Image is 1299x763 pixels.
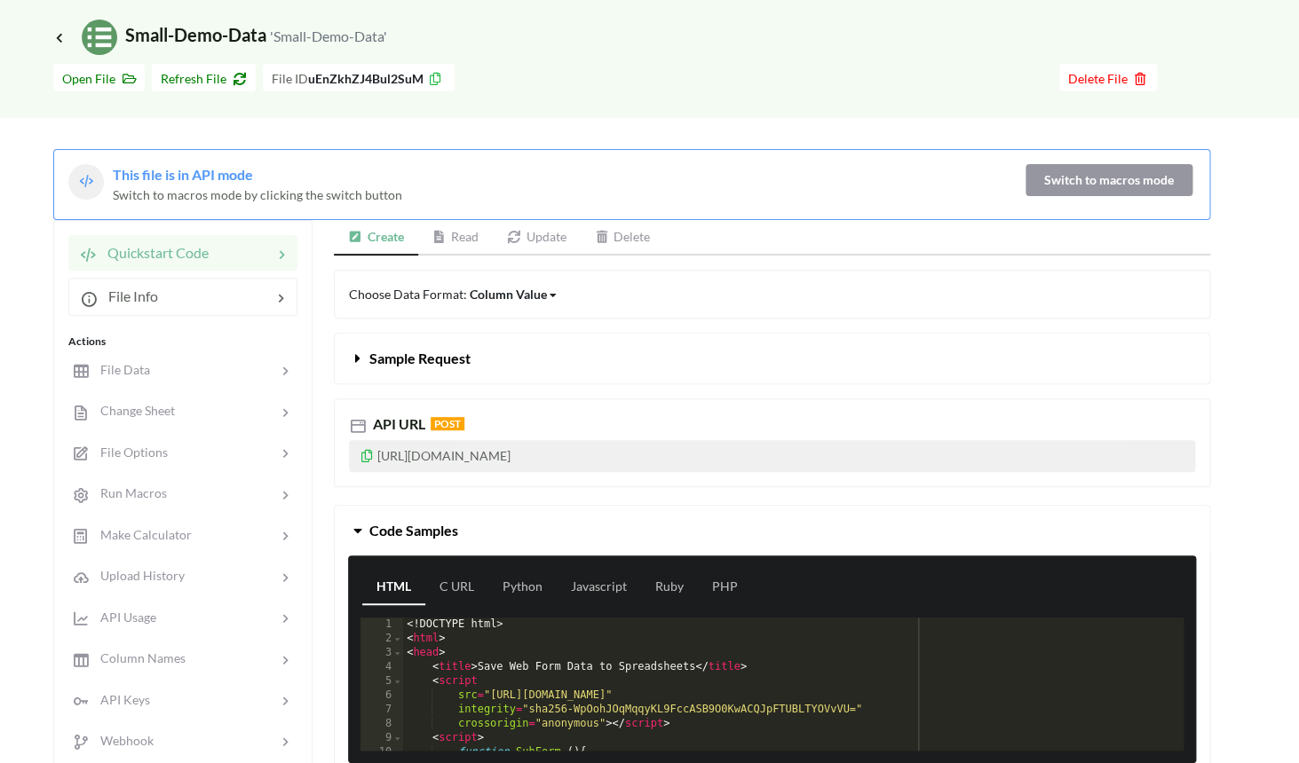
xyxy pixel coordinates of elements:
div: 3 [360,646,403,660]
span: Webhook [90,733,154,748]
button: Refresh File [152,64,256,91]
div: 8 [360,717,403,731]
div: 6 [360,688,403,703]
span: Open File [62,71,136,86]
span: File Data [90,362,150,377]
a: Ruby [641,570,698,605]
button: Code Samples [335,506,1209,555]
span: Make Calculator [90,527,192,542]
div: 9 [360,731,403,745]
div: 4 [360,660,403,674]
span: API URL [369,415,425,432]
span: File Options [90,444,168,460]
div: 10 [360,745,403,759]
span: API Usage [90,610,156,625]
span: Run Macros [90,485,167,500]
a: Javascript [557,570,641,605]
span: Change Sheet [90,403,175,418]
span: Refresh File [161,71,247,86]
span: Code Samples [368,522,457,539]
a: Create [334,220,418,256]
a: Delete [581,220,665,256]
span: File Info [98,287,158,304]
span: Upload History [90,568,185,583]
span: File ID [272,71,308,86]
span: Sample Request [368,350,470,366]
div: 5 [360,674,403,688]
a: HTML [362,570,425,605]
b: uEnZkhZJ4Bul2SuM [308,71,424,86]
span: Switch to macros mode by clicking the switch button [113,187,402,202]
img: /static/media/sheets.7a1b7961.svg [82,20,117,55]
span: POST [431,417,464,430]
small: 'Small-Demo-Data' [270,28,387,44]
a: C URL [425,570,488,605]
span: Column Names [90,650,186,665]
span: API Keys [90,692,150,707]
div: 1 [360,617,403,632]
span: Small-Demo-Data [53,24,387,45]
span: Delete File [1068,71,1148,86]
div: 2 [360,632,403,646]
button: Switch to macros mode [1026,164,1192,196]
span: Choose Data Format: [349,287,558,302]
p: [URL][DOMAIN_NAME] [349,440,1195,472]
button: Sample Request [335,334,1209,383]
button: Delete File [1059,64,1157,91]
a: Update [493,220,581,256]
span: This file is in API mode [113,166,253,183]
a: Python [488,570,557,605]
button: Open File [53,64,145,91]
span: Quickstart Code [97,244,209,261]
div: Actions [68,334,297,350]
a: Read [418,220,494,256]
div: Column Value [470,285,547,303]
a: PHP [698,570,752,605]
div: 7 [360,703,403,717]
